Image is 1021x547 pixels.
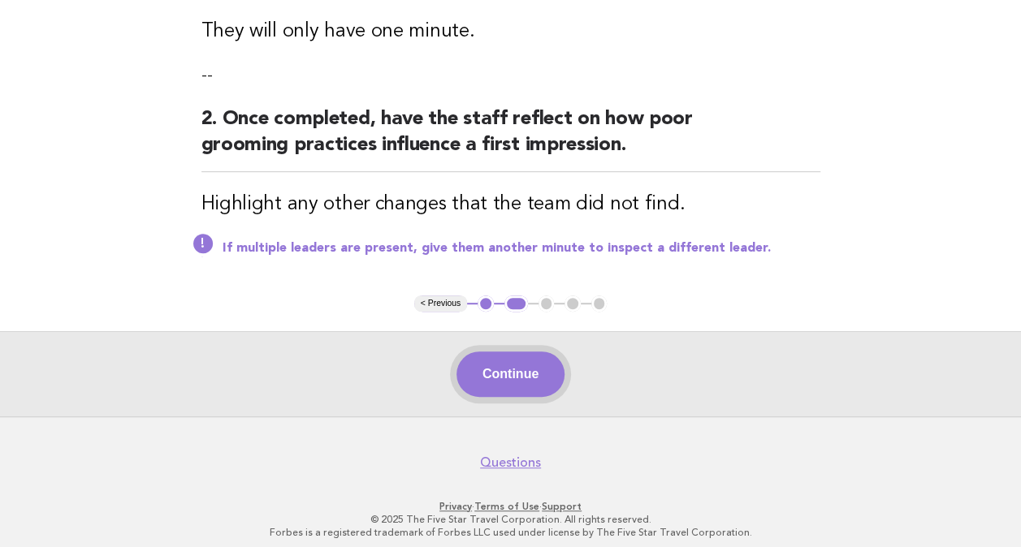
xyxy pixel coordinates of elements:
[478,295,494,312] button: 1
[414,295,467,312] button: < Previous
[456,351,565,397] button: Continue
[201,64,820,87] p: --
[504,295,528,312] button: 2
[542,501,582,512] a: Support
[23,500,998,513] p: · ·
[223,240,820,256] p: If multiple leaders are present, give them another minute to inspect a different leader.
[439,501,472,512] a: Privacy
[201,106,820,172] h2: 2. Once completed, have the staff reflect on how poor grooming practices influence a first impres...
[201,19,820,45] h3: They will only have one minute.
[201,192,820,218] h3: Highlight any other changes that the team did not find.
[474,501,539,512] a: Terms of Use
[23,513,998,526] p: © 2025 The Five Star Travel Corporation. All rights reserved.
[480,454,541,471] a: Questions
[23,526,998,539] p: Forbes is a registered trademark of Forbes LLC used under license by The Five Star Travel Corpora...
